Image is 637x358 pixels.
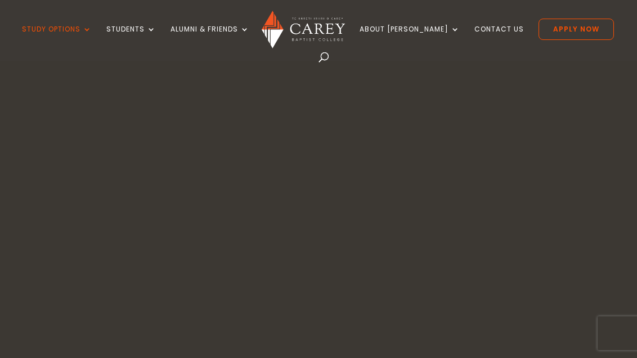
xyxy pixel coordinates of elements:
a: Contact Us [474,25,524,52]
a: Apply Now [539,19,614,40]
a: Students [106,25,156,52]
a: Study Options [22,25,92,52]
a: Alumni & Friends [171,25,249,52]
img: Carey Baptist College [262,11,344,48]
a: About [PERSON_NAME] [360,25,460,52]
